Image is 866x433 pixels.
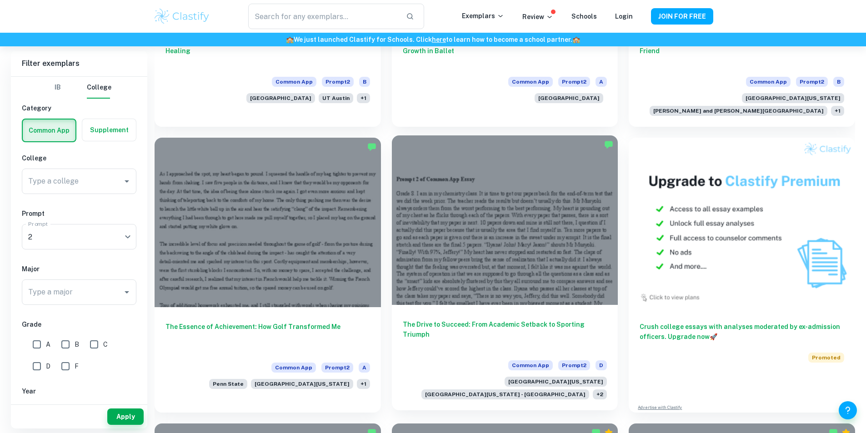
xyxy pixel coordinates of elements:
[392,138,618,413] a: The Drive to Succeed: From Academic Setback to Sporting TriumphCommon AppPrompt2D[GEOGRAPHIC_DATA...
[522,12,553,22] p: Review
[359,77,370,87] span: B
[571,13,597,20] a: Schools
[82,119,136,141] button: Supplement
[367,142,376,151] img: Marked
[153,7,211,25] img: Clastify logo
[508,77,553,87] span: Common App
[28,220,48,228] label: Prompt
[710,333,717,340] span: 🚀
[421,389,589,399] span: [GEOGRAPHIC_DATA][US_STATE] - [GEOGRAPHIC_DATA]
[593,389,607,399] span: + 2
[22,264,136,274] h6: Major
[742,93,844,103] span: [GEOGRAPHIC_DATA][US_STATE]
[22,224,130,249] div: 2
[796,77,828,87] span: Prompt 2
[596,77,607,87] span: A
[271,363,316,373] span: Common App
[286,36,294,43] span: 🏫
[629,138,855,307] img: Thumbnail
[22,153,136,163] h6: College
[23,119,75,141] button: Common App
[251,379,353,389] span: [GEOGRAPHIC_DATA][US_STATE]
[558,360,590,370] span: Prompt 2
[432,36,446,43] a: here
[47,77,111,99] div: Filter type choice
[357,379,370,389] span: + 1
[11,51,147,76] h6: Filter exemplars
[22,319,136,329] h6: Grade
[640,36,844,66] h6: A Journey of Friendship and Hope: Raising 6500 Euros to Save a Friend
[650,106,827,116] span: [PERSON_NAME] and [PERSON_NAME][GEOGRAPHIC_DATA]
[155,138,381,413] a: The Essence of Achievement: How Golf Transformed MeCommon AppPrompt2APenn State[GEOGRAPHIC_DATA][...
[833,77,844,87] span: B
[359,363,370,373] span: A
[403,319,607,349] h6: The Drive to Succeed: From Academic Setback to Sporting Triumph
[22,103,136,113] h6: Category
[272,77,316,87] span: Common App
[746,77,791,87] span: Common App
[46,361,50,371] span: D
[209,379,247,389] span: Penn State
[165,322,370,352] h6: The Essence of Achievement: How Golf Transformed Me
[572,36,580,43] span: 🏫
[604,140,613,149] img: Marked
[321,363,353,373] span: Prompt 2
[47,77,69,99] button: IB
[638,404,682,411] a: Advertise with Clastify
[508,360,553,370] span: Common App
[87,77,111,99] button: College
[165,36,370,66] h6: [PERSON_NAME]'s Happy Fun Time: A Digital Journey of Joy and Healing
[319,93,353,103] span: UT Austin
[558,77,590,87] span: Prompt 2
[2,35,864,45] h6: We just launched Clastify for Schools. Click to learn how to become a school partner.
[248,4,398,29] input: Search for any exemplars...
[839,401,857,419] button: Help and Feedback
[120,286,133,299] button: Open
[46,339,50,349] span: A
[120,175,133,188] button: Open
[831,106,844,116] span: + 1
[103,339,108,349] span: C
[107,408,144,425] button: Apply
[22,386,136,396] h6: Year
[322,77,354,87] span: Prompt 2
[75,361,79,371] span: F
[22,209,136,219] h6: Prompt
[808,353,844,363] span: Promoted
[596,360,607,370] span: D
[403,36,607,66] h6: The Journey of Self-Discovery: Embracing Uncertainty and Growth in Ballet
[615,13,633,20] a: Login
[651,8,713,25] button: JOIN FOR FREE
[75,339,79,349] span: B
[640,322,844,342] h6: Crush college essays with analyses moderated by ex-admission officers. Upgrade now
[246,93,315,103] span: [GEOGRAPHIC_DATA]
[357,93,370,103] span: + 1
[535,93,603,103] span: [GEOGRAPHIC_DATA]
[505,377,607,387] span: [GEOGRAPHIC_DATA][US_STATE]
[462,11,504,21] p: Exemplars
